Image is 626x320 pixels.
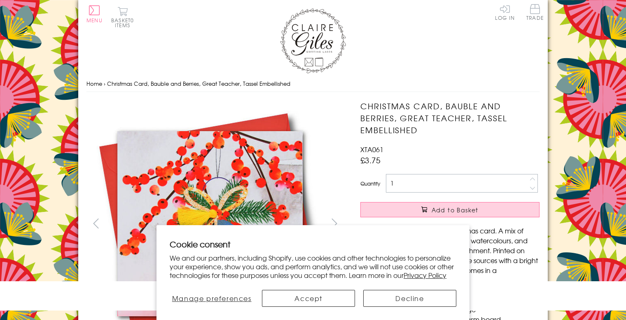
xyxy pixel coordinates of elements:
[86,16,103,24] span: Menu
[404,270,446,280] a: Privacy Policy
[360,100,540,136] h1: Christmas Card, Bauble and Berries, Great Teacher, Tassel Embellished
[111,7,134,28] button: Basket0 items
[360,154,381,166] span: £3.75
[86,5,103,23] button: Menu
[526,4,544,22] a: Trade
[107,80,290,87] span: Christmas Card, Bauble and Berries, Great Teacher, Tassel Embellished
[325,214,344,233] button: next
[432,206,479,214] span: Add to Basket
[280,8,346,73] img: Claire Giles Greetings Cards
[360,180,380,187] label: Quantity
[170,254,456,279] p: We and our partners, including Shopify, use cookies and other technologies to personalize your ex...
[86,75,540,92] nav: breadcrumbs
[360,144,383,154] span: XTA061
[170,238,456,250] h2: Cookie consent
[262,290,355,307] button: Accept
[363,290,456,307] button: Decline
[86,80,102,87] a: Home
[104,80,105,87] span: ›
[115,16,134,29] span: 0 items
[170,290,254,307] button: Manage preferences
[172,293,252,303] span: Manage preferences
[86,214,105,233] button: prev
[526,4,544,20] span: Trade
[495,4,515,20] a: Log In
[360,202,540,217] button: Add to Basket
